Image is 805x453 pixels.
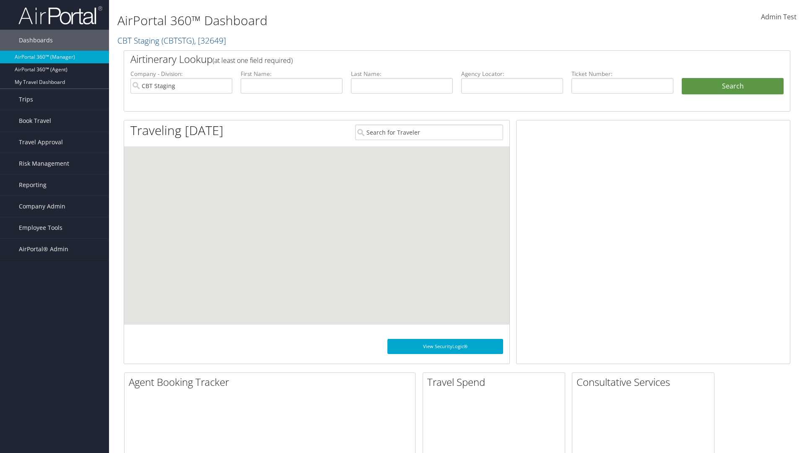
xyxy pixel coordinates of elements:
[387,339,503,354] a: View SecurityLogic®
[130,70,232,78] label: Company - Division:
[355,125,503,140] input: Search for Traveler
[18,5,102,25] img: airportal-logo.png
[427,375,565,389] h2: Travel Spend
[117,12,570,29] h1: AirPortal 360™ Dashboard
[213,56,293,65] span: (at least one field required)
[571,70,673,78] label: Ticket Number:
[19,217,62,238] span: Employee Tools
[19,196,65,217] span: Company Admin
[682,78,784,95] button: Search
[129,375,415,389] h2: Agent Booking Tracker
[576,375,714,389] h2: Consultative Services
[130,122,223,139] h1: Traveling [DATE]
[117,35,226,46] a: CBT Staging
[761,4,797,30] a: Admin Test
[161,35,194,46] span: ( CBTSTG )
[761,12,797,21] span: Admin Test
[19,110,51,131] span: Book Travel
[19,239,68,260] span: AirPortal® Admin
[194,35,226,46] span: , [ 32649 ]
[19,132,63,153] span: Travel Approval
[19,174,47,195] span: Reporting
[461,70,563,78] label: Agency Locator:
[19,153,69,174] span: Risk Management
[19,89,33,110] span: Trips
[19,30,53,51] span: Dashboards
[351,70,453,78] label: Last Name:
[241,70,343,78] label: First Name:
[130,52,728,66] h2: Airtinerary Lookup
